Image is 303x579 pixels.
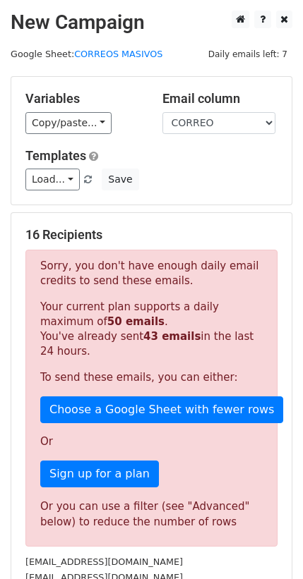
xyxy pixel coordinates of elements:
[232,511,303,579] div: Widget de chat
[203,49,292,59] a: Daily emails left: 7
[25,112,112,134] a: Copy/paste...
[102,169,138,190] button: Save
[25,169,80,190] a: Load...
[203,47,292,62] span: Daily emails left: 7
[40,434,263,449] p: Or
[74,49,162,59] a: CORREOS MASIVOS
[11,49,162,59] small: Google Sheet:
[107,315,165,328] strong: 50 emails
[11,11,292,35] h2: New Campaign
[25,227,278,243] h5: 16 Recipients
[162,91,278,106] h5: Email column
[40,370,263,385] p: To send these emails, you can either:
[40,396,283,423] a: Choose a Google Sheet with fewer rows
[25,148,86,163] a: Templates
[232,511,303,579] iframe: Chat Widget
[40,461,159,487] a: Sign up for a plan
[25,91,141,106] h5: Variables
[40,259,263,288] p: Sorry, you don't have enough daily email credits to send these emails.
[25,556,183,567] small: [EMAIL_ADDRESS][DOMAIN_NAME]
[143,330,201,343] strong: 43 emails
[40,499,263,530] div: Or you can use a filter (see "Advanced" below) to reduce the number of rows
[40,300,263,359] p: Your current plan supports a daily maximum of . You've already sent in the last 24 hours.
